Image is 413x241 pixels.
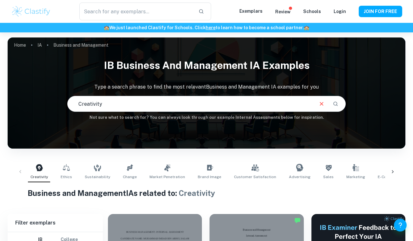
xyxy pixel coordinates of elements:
[8,214,103,232] h6: Filter exemplars
[8,55,405,76] h1: IB Business and Management IA examples
[289,174,310,180] span: Advertising
[11,5,51,18] img: Clastify logo
[123,174,137,180] span: Change
[303,9,321,14] a: Schools
[37,41,42,50] a: IA
[346,174,365,180] span: Marketing
[150,174,185,180] span: Market Penetration
[79,3,193,20] input: Search for any exemplars...
[394,219,407,231] button: Help and Feedback
[198,174,221,180] span: Brand Image
[330,98,341,109] button: Search
[68,95,313,113] input: E.g. tech company expansion, marketing strategies, motivation theories...
[294,217,301,224] img: Marked
[28,187,386,199] h1: Business and Management IAs related to:
[304,25,309,30] span: 🏫
[179,189,215,197] span: Creativity
[8,114,405,121] h6: Not sure what to search for? You can always look through our example Internal Assessments below f...
[359,6,402,17] button: JOIN FOR FREE
[85,174,110,180] span: Sustainability
[323,174,334,180] span: Sales
[206,25,216,30] a: here
[8,83,405,91] p: Type a search phrase to find the most relevant Business and Management IA examples for you
[61,174,72,180] span: Ethics
[14,41,26,50] a: Home
[275,8,290,15] p: Review
[1,24,412,31] h6: We just launched Clastify for Schools. Click to learn how to become a school partner.
[334,9,346,14] a: Login
[239,8,263,15] p: Exemplars
[104,25,109,30] span: 🏫
[53,42,109,49] p: Business and Management
[378,174,402,180] span: E-commerce
[234,174,276,180] span: Customer Satisfaction
[316,98,328,110] button: Clear
[30,174,48,180] span: Creativity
